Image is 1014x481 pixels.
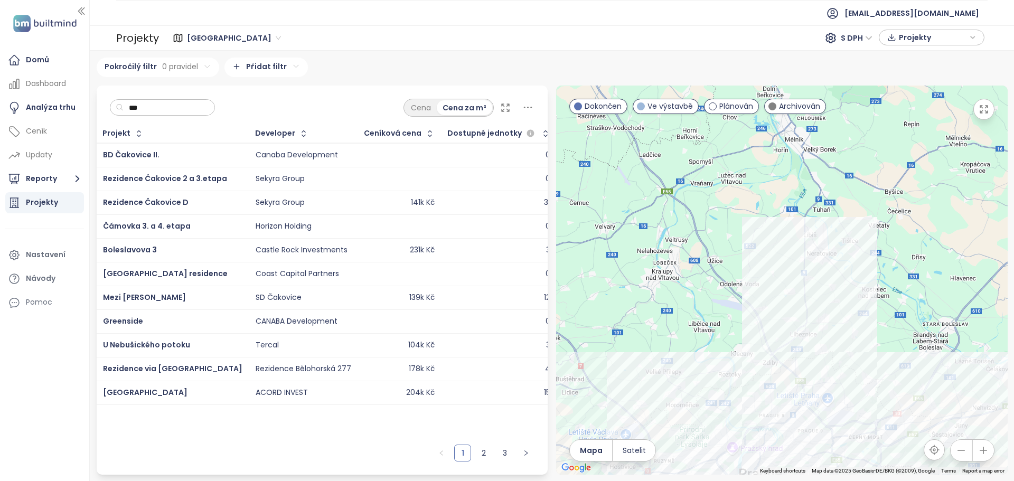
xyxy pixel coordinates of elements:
div: Nastavení [26,248,65,261]
div: Analýza trhu [26,101,76,114]
a: Rezidence via [GEOGRAPHIC_DATA] [103,363,242,374]
div: Tercal [256,341,279,350]
div: 31 [544,198,550,208]
div: 0 [546,269,550,279]
div: Projekt [102,130,130,137]
div: 0 [546,317,550,326]
div: button [885,30,979,45]
div: Canaba Development [256,150,338,160]
a: [GEOGRAPHIC_DATA] residence [103,268,228,279]
div: 3 [546,246,550,255]
div: Updaty [26,148,52,162]
span: Dokončen [585,100,622,112]
button: Mapa [570,440,612,461]
div: Návody [26,272,55,285]
li: 2 [475,445,492,461]
a: 3 [497,445,513,461]
span: Projekty [899,30,967,45]
a: Analýza trhu [5,97,84,118]
div: 0 [546,150,550,160]
a: Projekty [5,192,84,213]
a: 2 [476,445,492,461]
div: Pomoc [5,292,84,313]
span: right [523,450,529,456]
div: 4 [545,364,550,374]
a: Rezidence Čakovice D [103,197,189,208]
img: logo [10,13,80,34]
span: 0 pravidel [162,61,198,72]
span: Mapa [580,445,603,456]
div: Horizon Holding [256,222,312,231]
div: 231k Kč [410,246,435,255]
div: Projekty [116,27,159,49]
div: 141k Kč [411,198,435,208]
button: Reporty [5,168,84,190]
button: Keyboard shortcuts [760,467,805,475]
a: Updaty [5,145,84,166]
div: 0 [546,222,550,231]
button: left [433,445,450,461]
div: 139k Kč [409,293,435,303]
a: Nastavení [5,244,84,266]
a: Open this area in Google Maps (opens a new window) [559,461,594,475]
img: Google [559,461,594,475]
div: Castle Rock Investments [256,246,348,255]
a: Report a map error [962,468,1004,474]
div: Přidat filtr [224,58,308,77]
div: 12 [544,293,550,303]
div: Ceníková cena [364,130,421,137]
a: Ceník [5,121,84,142]
span: Plánován [719,100,753,112]
div: Pomoc [26,296,52,309]
span: Ve výstavbě [647,100,693,112]
div: Domů [26,53,49,67]
a: Greenside [103,316,143,326]
a: U Nebušického potoku [103,339,190,350]
span: Archivován [779,100,820,112]
a: Mezi [PERSON_NAME] [103,292,186,303]
div: Sekyra Group [256,198,305,208]
div: Developer [255,130,295,137]
span: Map data ©2025 GeoBasis-DE/BKG (©2009), Google [812,468,935,474]
a: Čámovka 3. a 4. etapa [103,221,191,231]
div: Dashboard [26,77,66,90]
div: Dostupné jednotky [447,127,537,140]
div: Coast Capital Partners [256,269,339,279]
div: ACORD INVEST [256,388,308,398]
span: left [438,450,445,456]
span: S DPH [841,30,872,46]
a: [GEOGRAPHIC_DATA] [103,387,187,398]
a: Boleslavova 3 [103,244,157,255]
div: 178k Kč [409,364,435,374]
span: [EMAIL_ADDRESS][DOMAIN_NAME] [844,1,979,26]
div: SD Čakovice [256,293,302,303]
div: 0 [546,174,550,184]
a: 1 [455,445,471,461]
a: Domů [5,50,84,71]
li: 1 [454,445,471,461]
li: 3 [496,445,513,461]
a: Rezidence Čakovice 2 a 3.etapa [103,173,227,184]
li: Předchozí strana [433,445,450,461]
div: 3 [546,341,550,350]
span: Praha [187,30,281,46]
span: Dostupné jednotky [447,130,522,137]
div: Projekty [26,196,58,209]
a: Dashboard [5,73,84,95]
div: Cena [405,100,437,115]
button: Satelit [613,440,655,461]
a: Terms (opens in new tab) [941,468,956,474]
div: Sekyra Group [256,174,305,184]
a: BD Čakovice II. [103,149,159,160]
